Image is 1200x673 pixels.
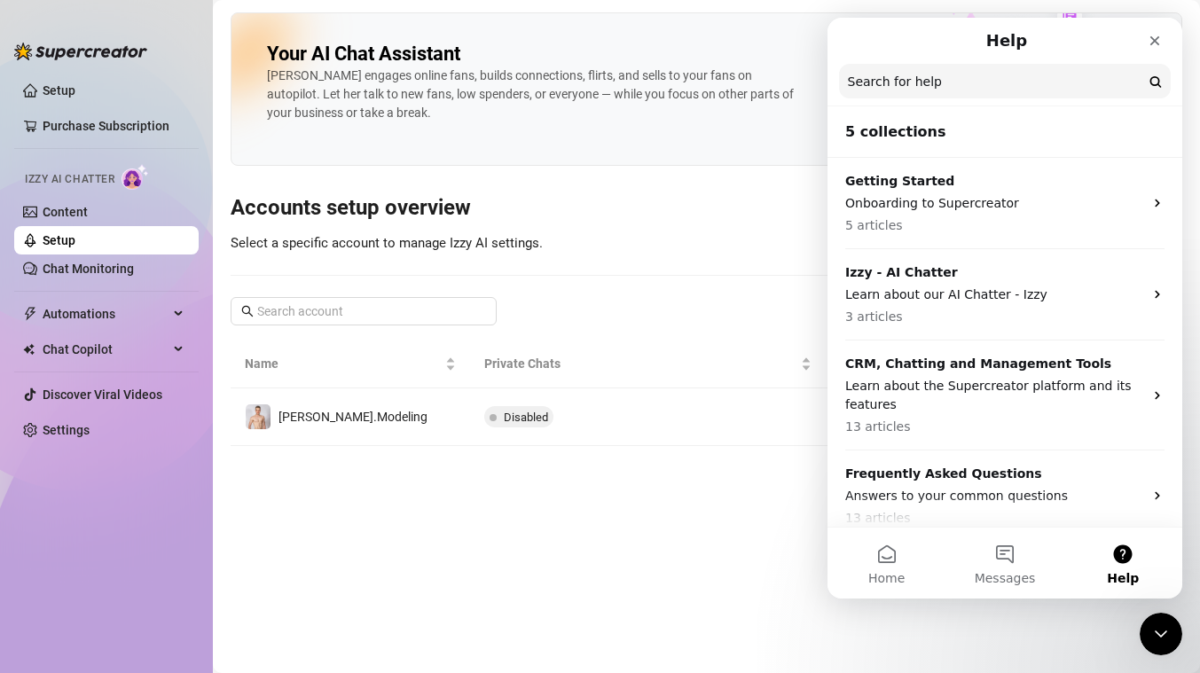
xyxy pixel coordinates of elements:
iframe: Intercom live chat [827,18,1182,599]
span: search [241,305,254,317]
span: Disabled [504,411,548,424]
span: Automations [43,300,169,328]
a: Chat Monitoring [43,262,134,276]
img: AI Chatter [122,164,149,190]
a: Setup [43,83,75,98]
th: Name [231,340,470,388]
span: Select a specific account to manage Izzy AI settings. [231,235,543,251]
h3: Accounts setup overview [231,194,1182,223]
a: Discover Viral Videos [43,387,162,402]
span: thunderbolt [23,307,37,321]
a: Purchase Subscription [43,112,184,140]
input: Search account [257,301,472,321]
iframe: Intercom live chat [1140,613,1182,655]
a: Content [43,205,88,219]
img: logo-BBDzfeDw.svg [14,43,147,60]
span: Izzy AI Chatter [25,171,114,188]
span: Name [245,354,442,373]
h2: Your AI Chat Assistant [267,42,460,67]
div: [PERSON_NAME] engages online fans, builds connections, flirts, and sells to your fans on autopilo... [267,67,799,122]
a: Setup [43,233,75,247]
span: Chat Copilot [43,335,169,364]
img: Jon.Modeling [246,404,271,429]
span: [PERSON_NAME].Modeling [278,410,427,424]
th: Message Online Fans [826,340,1063,388]
a: Settings [43,423,90,437]
th: Private Chats [470,340,827,388]
img: Chat Copilot [23,343,35,356]
span: Private Chats [484,354,798,373]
